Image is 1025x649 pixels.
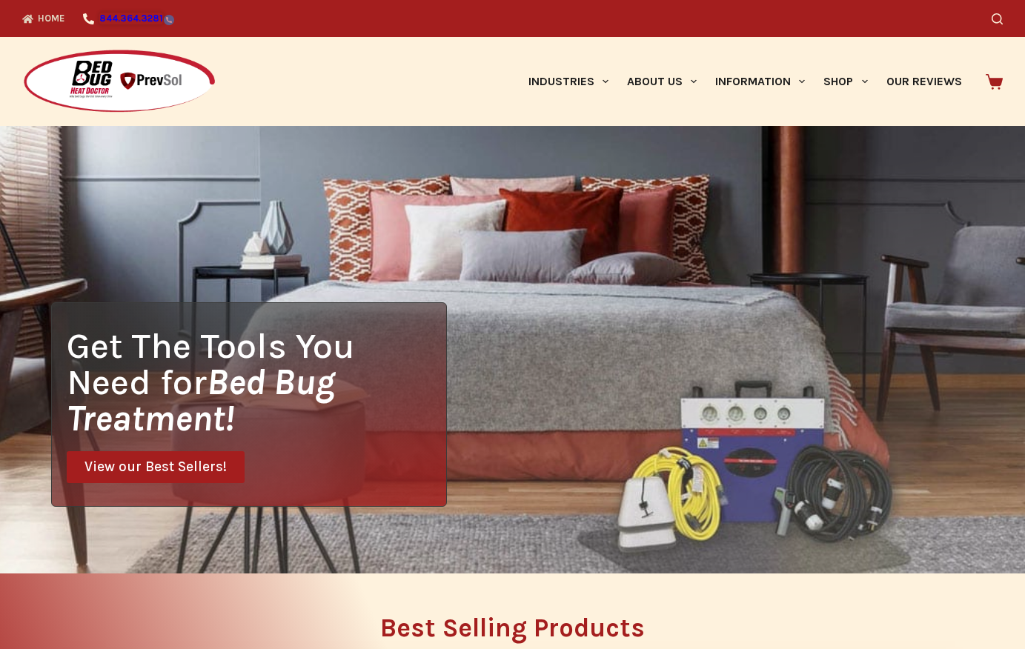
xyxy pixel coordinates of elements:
[51,615,974,641] h2: Best Selling Products
[877,37,971,126] a: Our Reviews
[99,13,163,25] span: 844.364.3281
[519,37,971,126] nav: Primary
[67,327,446,436] h1: Get The Tools You Need for
[67,451,245,483] a: View our Best Sellers!
[519,37,617,126] a: Industries
[815,37,877,126] a: Shop
[617,37,706,126] a: About Us
[22,49,216,115] img: Prevsol/Bed Bug Heat Doctor
[992,13,1003,24] button: Search
[67,361,335,439] i: Bed Bug Treatment!
[84,460,227,474] span: View our Best Sellers!
[706,37,815,126] a: Information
